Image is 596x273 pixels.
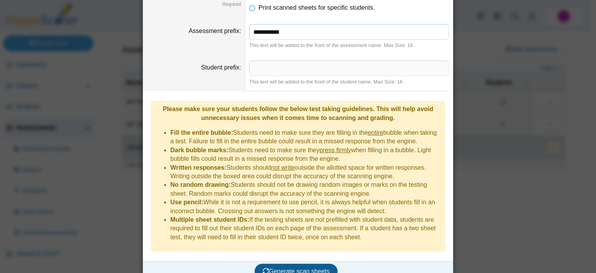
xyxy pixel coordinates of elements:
dfn: Required [147,1,241,8]
li: Students need to make sure they are filling in the bubble when taking a test. Failure to fill in ... [170,129,441,146]
u: not write [271,164,294,171]
li: While it is not a requirement to use pencil, it is always helpful when students fill in an incorr... [170,198,441,216]
b: Fill the entire bubble: [170,129,233,136]
li: Students should not be drawing random images or marks on the testing sheet. Random marks could di... [170,181,441,198]
label: Assessment prefix [189,28,241,34]
b: Please make sure your students follow the below test taking guidelines. This will help avoid unne... [163,106,433,121]
u: press firmly [319,147,351,153]
b: No random drawing: [170,181,231,188]
b: Use pencil: [170,199,203,205]
div: This text will be added to the front of the assessment name. Max Size: 16 [249,42,449,49]
u: entire [368,129,383,136]
b: Dark bubble marks: [170,147,228,153]
b: Multiple sheet student IDs: [170,216,249,223]
label: Student prefix [201,64,241,71]
b: Written responses: [170,164,227,171]
div: This text will be added to the front of the student name. Max Size: 16 [249,78,449,85]
li: Students need to make sure they when filling in a bubble. Light bubble fills could result in a mi... [170,146,441,163]
span: Print scanned sheets for specific students. [258,4,375,11]
li: Students should outside the allotted space for written responses. Writing outside the boxed area ... [170,163,441,181]
li: If the testing sheets are not prefilled with student data, students are required to fill out thei... [170,216,441,242]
